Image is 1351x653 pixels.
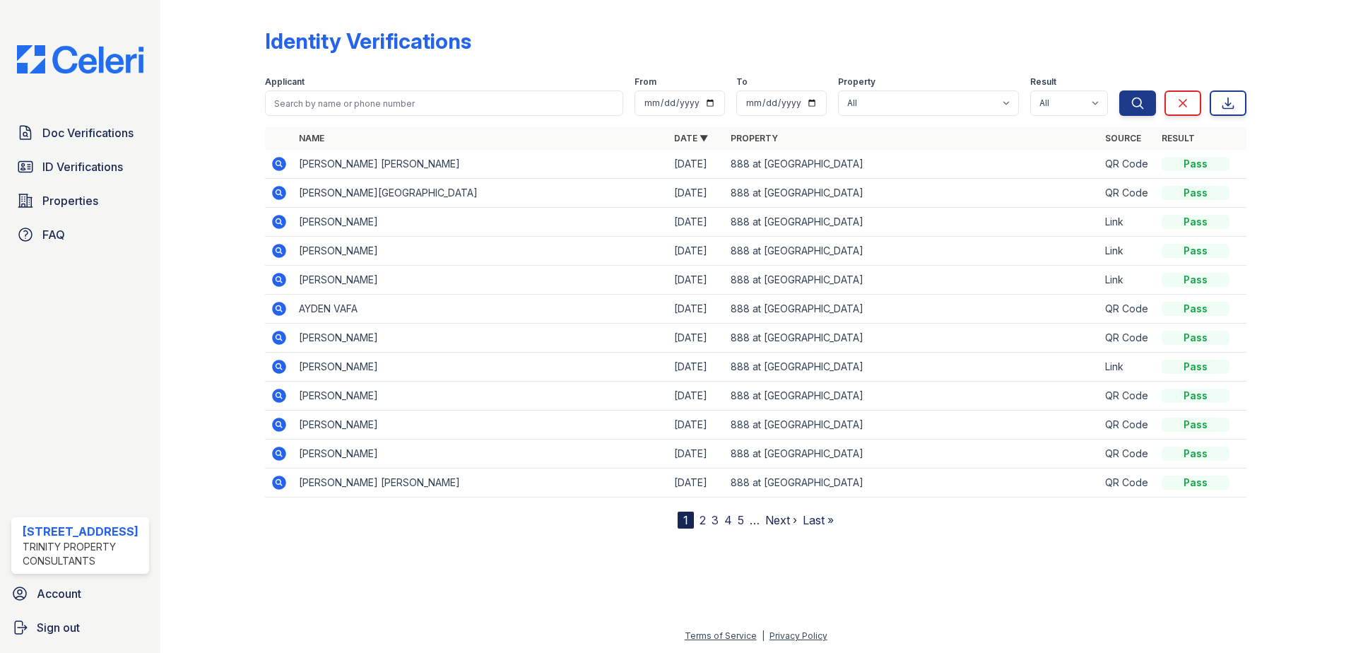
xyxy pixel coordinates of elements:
[725,382,1100,411] td: 888 at [GEOGRAPHIC_DATA]
[725,353,1100,382] td: 888 at [GEOGRAPHIC_DATA]
[668,353,725,382] td: [DATE]
[1099,208,1156,237] td: Link
[838,76,875,88] label: Property
[1099,382,1156,411] td: QR Code
[725,266,1100,295] td: 888 at [GEOGRAPHIC_DATA]
[6,580,155,608] a: Account
[674,133,708,143] a: Date ▼
[6,613,155,642] a: Sign out
[11,187,149,215] a: Properties
[678,512,694,529] div: 1
[736,76,748,88] label: To
[293,179,668,208] td: [PERSON_NAME][GEOGRAPHIC_DATA]
[685,630,757,641] a: Terms of Service
[23,540,143,568] div: Trinity Property Consultants
[1099,411,1156,440] td: QR Code
[668,469,725,498] td: [DATE]
[725,324,1100,353] td: 888 at [GEOGRAPHIC_DATA]
[1099,179,1156,208] td: QR Code
[668,382,725,411] td: [DATE]
[668,266,725,295] td: [DATE]
[738,513,744,527] a: 5
[1099,295,1156,324] td: QR Code
[1162,215,1229,229] div: Pass
[23,523,143,540] div: [STREET_ADDRESS]
[725,411,1100,440] td: 888 at [GEOGRAPHIC_DATA]
[1162,389,1229,403] div: Pass
[1162,302,1229,316] div: Pass
[1105,133,1141,143] a: Source
[1099,150,1156,179] td: QR Code
[635,76,656,88] label: From
[700,513,706,527] a: 2
[6,45,155,73] img: CE_Logo_Blue-a8612792a0a2168367f1c8372b55b34899dd931a85d93a1a3d3e32e68fde9ad4.png
[37,619,80,636] span: Sign out
[762,630,765,641] div: |
[42,158,123,175] span: ID Verifications
[293,295,668,324] td: AYDEN VAFA
[11,153,149,181] a: ID Verifications
[1162,133,1195,143] a: Result
[725,208,1100,237] td: 888 at [GEOGRAPHIC_DATA]
[668,440,725,469] td: [DATE]
[293,440,668,469] td: [PERSON_NAME]
[1099,353,1156,382] td: Link
[712,513,719,527] a: 3
[293,353,668,382] td: [PERSON_NAME]
[725,440,1100,469] td: 888 at [GEOGRAPHIC_DATA]
[668,237,725,266] td: [DATE]
[293,208,668,237] td: [PERSON_NAME]
[725,469,1100,498] td: 888 at [GEOGRAPHIC_DATA]
[299,133,324,143] a: Name
[1099,440,1156,469] td: QR Code
[293,469,668,498] td: [PERSON_NAME] [PERSON_NAME]
[11,119,149,147] a: Doc Verifications
[1162,447,1229,461] div: Pass
[1162,418,1229,432] div: Pass
[1030,76,1056,88] label: Result
[42,192,98,209] span: Properties
[42,124,134,141] span: Doc Verifications
[668,208,725,237] td: [DATE]
[803,513,834,527] a: Last »
[265,90,623,116] input: Search by name or phone number
[42,226,65,243] span: FAQ
[1099,324,1156,353] td: QR Code
[293,266,668,295] td: [PERSON_NAME]
[724,513,732,527] a: 4
[731,133,778,143] a: Property
[668,411,725,440] td: [DATE]
[750,512,760,529] span: …
[11,220,149,249] a: FAQ
[37,585,81,602] span: Account
[1099,469,1156,498] td: QR Code
[668,324,725,353] td: [DATE]
[725,237,1100,266] td: 888 at [GEOGRAPHIC_DATA]
[1162,476,1229,490] div: Pass
[1099,237,1156,266] td: Link
[1162,244,1229,258] div: Pass
[265,76,305,88] label: Applicant
[1162,273,1229,287] div: Pass
[1162,157,1229,171] div: Pass
[668,295,725,324] td: [DATE]
[1162,360,1229,374] div: Pass
[293,150,668,179] td: [PERSON_NAME] [PERSON_NAME]
[725,150,1100,179] td: 888 at [GEOGRAPHIC_DATA]
[765,513,797,527] a: Next ›
[769,630,827,641] a: Privacy Policy
[293,324,668,353] td: [PERSON_NAME]
[1162,186,1229,200] div: Pass
[725,295,1100,324] td: 888 at [GEOGRAPHIC_DATA]
[668,150,725,179] td: [DATE]
[265,28,471,54] div: Identity Verifications
[725,179,1100,208] td: 888 at [GEOGRAPHIC_DATA]
[1099,266,1156,295] td: Link
[668,179,725,208] td: [DATE]
[293,411,668,440] td: [PERSON_NAME]
[293,382,668,411] td: [PERSON_NAME]
[293,237,668,266] td: [PERSON_NAME]
[1162,331,1229,345] div: Pass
